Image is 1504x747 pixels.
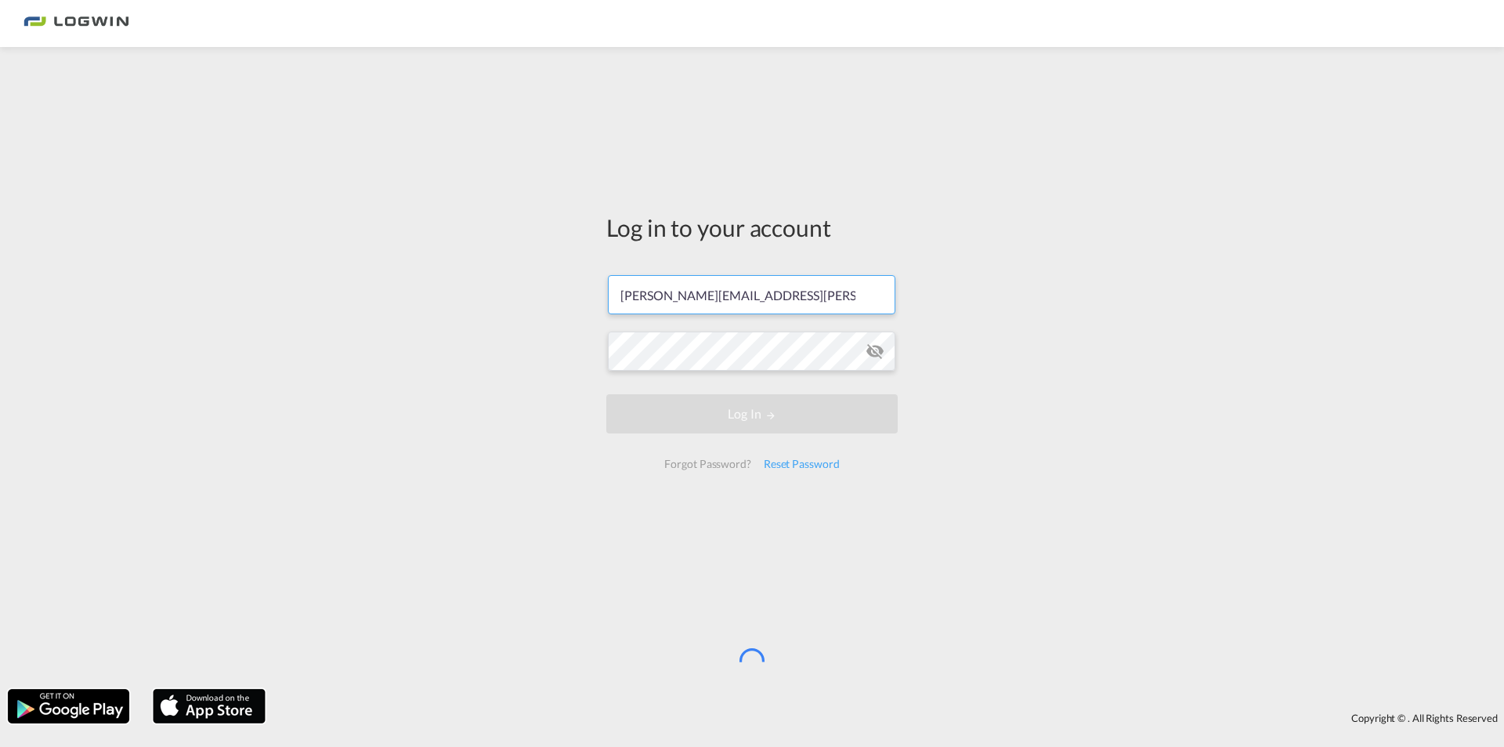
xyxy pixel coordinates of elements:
[866,342,884,361] md-icon: icon-eye-off
[151,687,267,725] img: apple.png
[6,687,131,725] img: google.png
[606,211,898,244] div: Log in to your account
[608,275,895,314] input: Enter email/phone number
[23,6,129,42] img: bc73a0e0d8c111efacd525e4c8ad7d32.png
[606,394,898,433] button: LOGIN
[658,450,757,478] div: Forgot Password?
[273,705,1504,731] div: Copyright © . All Rights Reserved
[757,450,846,478] div: Reset Password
